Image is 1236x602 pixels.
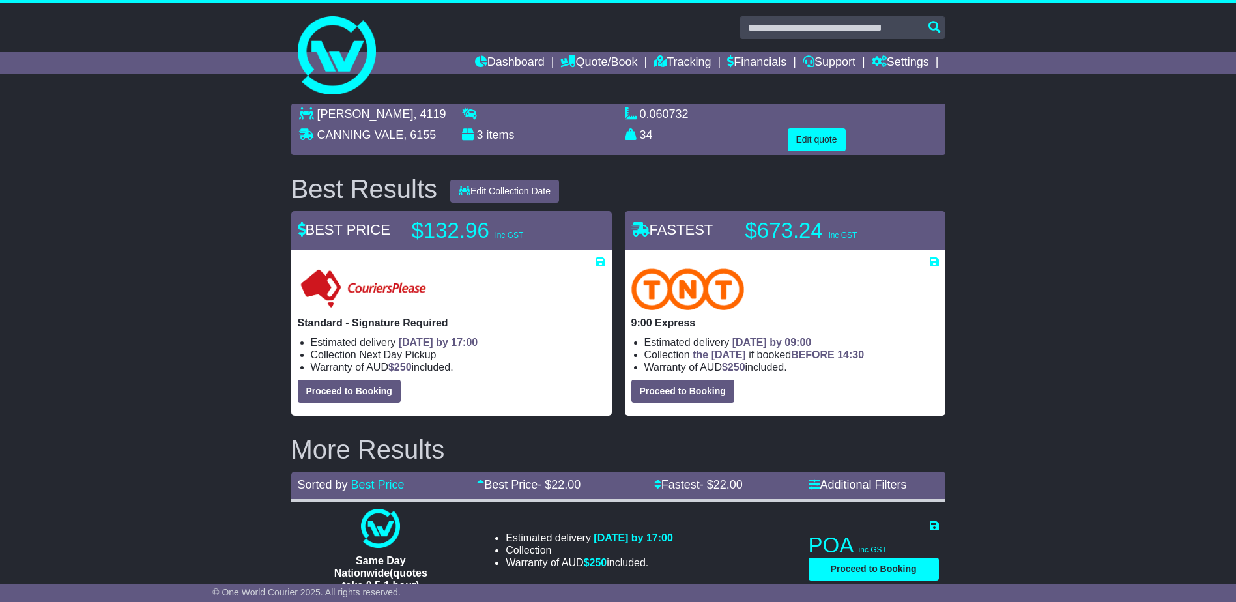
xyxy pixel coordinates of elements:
[837,349,864,360] span: 14:30
[693,349,864,360] span: if booked
[477,128,483,141] span: 3
[803,52,855,74] a: Support
[788,128,846,151] button: Edit quote
[311,336,605,349] li: Estimated delivery
[394,362,412,373] span: 250
[584,557,607,568] span: $
[212,587,401,597] span: © One World Courier 2025. All rights reserved.
[859,545,887,554] span: inc GST
[450,180,559,203] button: Edit Collection Date
[298,478,348,491] span: Sorted by
[291,435,945,464] h2: More Results
[403,128,436,141] span: , 6155
[317,107,414,121] span: [PERSON_NAME]
[414,107,446,121] span: , 4119
[727,52,786,74] a: Financials
[298,317,605,329] p: Standard - Signature Required
[538,478,581,491] span: - $
[732,337,812,348] span: [DATE] by 09:00
[477,478,581,491] a: Best Price- $22.00
[872,52,929,74] a: Settings
[359,349,436,360] span: Next Day Pickup
[590,557,607,568] span: 250
[791,349,835,360] span: BEFORE
[809,558,939,580] button: Proceed to Booking
[654,52,711,74] a: Tracking
[506,556,673,569] li: Warranty of AUD included.
[644,336,939,349] li: Estimated delivery
[631,317,939,329] p: 9:00 Express
[700,478,743,491] span: - $
[361,509,400,548] img: One World Courier: Same Day Nationwide(quotes take 0.5-1 hour)
[311,361,605,373] li: Warranty of AUD included.
[311,349,605,361] li: Collection
[388,362,412,373] span: $
[495,231,523,240] span: inc GST
[298,268,429,310] img: Couriers Please: Standard - Signature Required
[351,478,405,491] a: Best Price
[399,337,478,348] span: [DATE] by 17:00
[728,362,745,373] span: 250
[475,52,545,74] a: Dashboard
[631,222,713,238] span: FASTEST
[631,268,745,310] img: TNT Domestic: 9:00 Express
[693,349,745,360] span: the [DATE]
[745,218,908,244] p: $673.24
[640,128,653,141] span: 34
[713,478,743,491] span: 22.00
[809,532,939,558] p: POA
[594,532,673,543] span: [DATE] by 17:00
[809,478,907,491] a: Additional Filters
[317,128,404,141] span: CANNING VALE
[298,380,401,403] button: Proceed to Booking
[412,218,575,244] p: $132.96
[334,555,427,591] span: Same Day Nationwide(quotes take 0.5-1 hour)
[644,361,939,373] li: Warranty of AUD included.
[644,349,939,361] li: Collection
[298,222,390,238] span: BEST PRICE
[654,478,743,491] a: Fastest- $22.00
[551,478,581,491] span: 22.00
[487,128,515,141] span: items
[631,380,734,403] button: Proceed to Booking
[722,362,745,373] span: $
[829,231,857,240] span: inc GST
[640,107,689,121] span: 0.060732
[506,544,673,556] li: Collection
[285,175,444,203] div: Best Results
[560,52,637,74] a: Quote/Book
[506,532,673,544] li: Estimated delivery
